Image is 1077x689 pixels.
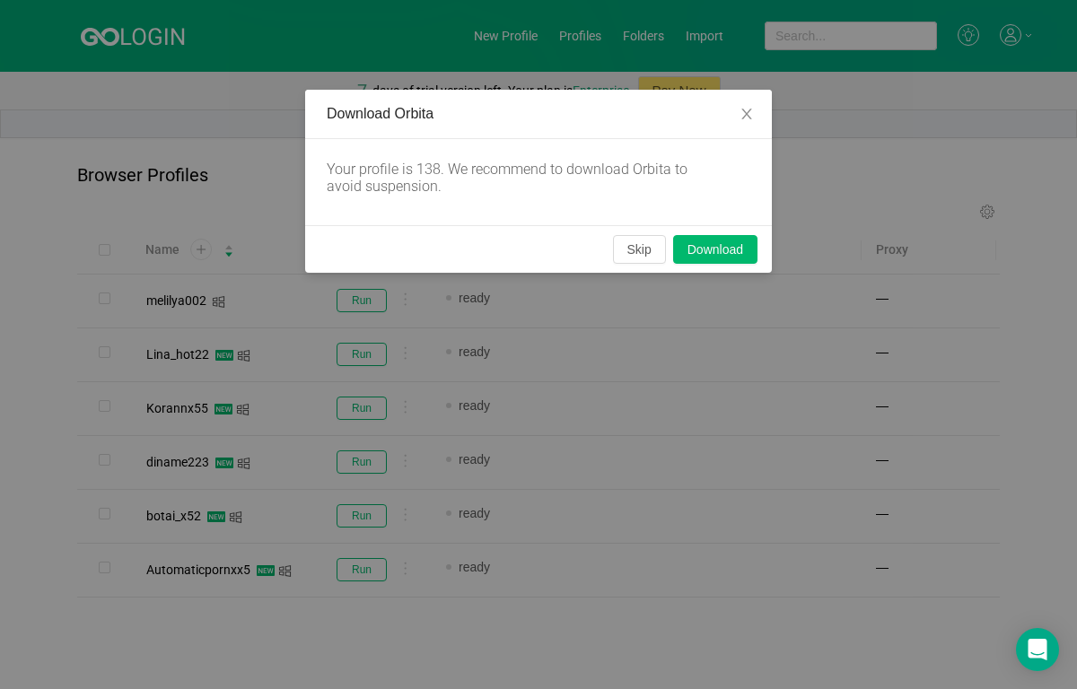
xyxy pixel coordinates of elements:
div: Your profile is 138. We recommend to download Orbita to avoid suspension. [327,161,722,195]
button: Skip [613,235,666,264]
button: Close [722,90,772,140]
div: Download Orbita [327,104,750,124]
div: Open Intercom Messenger [1016,628,1059,671]
button: Download [673,235,757,264]
i: icon: close [740,107,754,121]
